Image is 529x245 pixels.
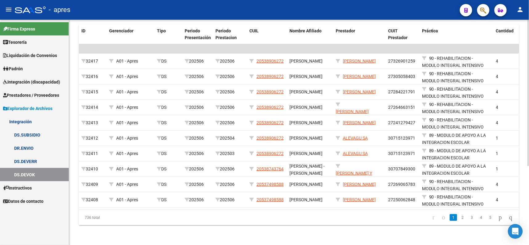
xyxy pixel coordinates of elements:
[157,150,180,157] div: DS
[494,24,521,45] datatable-header-cell: Cantidad
[116,136,138,141] span: A01 - Apres
[422,148,486,167] span: 89 - MODULO DE APOYO A LA INTEGRACION ESCOLAR (MENSUAL)
[157,58,180,65] div: DS
[157,73,180,80] div: DS
[420,24,494,45] datatable-header-cell: Práctica
[185,135,211,142] div: 202506
[430,214,437,221] a: go to first page
[157,119,180,126] div: DS
[496,197,498,202] span: 4
[215,150,244,157] div: 202503
[157,181,180,188] div: DS
[449,212,458,223] li: page 1
[467,212,477,223] li: page 3
[508,224,523,239] div: Open Intercom Messenger
[215,165,244,173] div: 202506
[422,164,486,183] span: 89 - MODULO DE APOYO A LA INTEGRACION ESCOLAR (MENSUAL)
[182,24,213,45] datatable-header-cell: Periodo Presentación
[343,197,376,202] span: [PERSON_NAME]
[496,182,498,187] span: 4
[215,58,244,65] div: 202506
[343,74,376,79] span: [PERSON_NAME]
[185,196,211,203] div: 202506
[478,214,485,221] a: 4
[3,79,60,85] span: Integración (discapacidad)
[422,194,484,214] span: 90 - REHABILITACION - MODULO INTEGRAL INTENSIVO (SEMANAL)
[81,181,104,188] div: 32409
[496,74,498,79] span: 4
[116,182,138,187] span: A01 - Apres
[3,26,35,32] span: Firma Express
[496,214,505,221] a: go to next page
[157,196,180,203] div: DS
[247,24,287,45] datatable-header-cell: CUIL
[388,136,415,141] span: 30715123971
[256,182,284,187] span: 20537498588
[496,28,514,33] span: Cantidad
[496,166,498,171] span: 1
[116,166,138,171] span: A01 - Apres
[468,214,476,221] a: 3
[81,88,104,96] div: 32415
[107,24,154,45] datatable-header-cell: Gerenciador
[388,59,415,63] span: 27326901259
[422,87,484,106] span: 90 - REHABILITACION - MODULO INTEGRAL INTENSIVO (SEMANAL)
[289,89,322,94] span: [PERSON_NAME]
[343,89,376,94] span: [PERSON_NAME]
[81,119,104,126] div: 32413
[386,24,420,45] datatable-header-cell: CUIT Prestador
[3,185,32,191] span: Instructivos
[5,6,12,13] mat-icon: menu
[81,135,104,142] div: 32412
[289,28,322,33] span: Nombre Afiliado
[256,105,284,110] span: 20538906272
[388,105,415,110] span: 27264663151
[388,182,415,187] span: 27269065783
[81,104,104,111] div: 32414
[157,28,166,33] span: Tipo
[81,150,104,157] div: 32411
[256,89,284,94] span: 20538906272
[185,88,211,96] div: 202506
[116,105,138,110] span: A01 - Apres
[343,120,376,125] span: [PERSON_NAME]
[256,151,284,156] span: 20538906272
[81,58,104,65] div: 32417
[215,181,244,188] div: 202506
[289,105,322,110] span: [PERSON_NAME]
[185,104,211,111] div: 202506
[3,92,59,99] span: Prestadores / Proveedores
[185,150,211,157] div: 202506
[459,214,466,221] a: 2
[3,52,57,59] span: Liquidación de Convenios
[154,24,182,45] datatable-header-cell: Tipo
[289,151,322,156] span: [PERSON_NAME]
[289,164,325,176] span: [PERSON_NAME] - [PERSON_NAME]
[486,212,495,223] li: page 5
[343,59,376,63] span: [PERSON_NAME]
[422,56,484,75] span: 90 - REHABILITACION - MODULO INTEGRAL INTENSIVO (SEMANAL)
[289,59,322,63] span: [PERSON_NAME]
[81,196,104,203] div: 32408
[116,59,138,63] span: A01 - Apres
[487,214,494,221] a: 5
[496,105,498,110] span: 4
[256,136,284,141] span: 20538906272
[249,28,259,33] span: CUIL
[289,136,322,141] span: [PERSON_NAME]
[517,6,524,13] mat-icon: person
[109,28,133,33] span: Gerenciador
[256,120,284,125] span: 20538906272
[496,89,498,94] span: 4
[215,28,237,40] span: Periodo Prestacion
[422,28,438,33] span: Práctica
[439,214,448,221] a: go to previous page
[79,24,107,45] datatable-header-cell: ID
[422,133,486,152] span: 89 - MODULO DE APOYO A LA INTEGRACION ESCOLAR (MENSUAL)
[289,74,322,79] span: [PERSON_NAME]
[496,120,498,125] span: 4
[343,182,376,187] span: [PERSON_NAME]
[506,214,515,221] a: go to last page
[215,196,244,203] div: 202506
[388,120,415,125] span: 27241279427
